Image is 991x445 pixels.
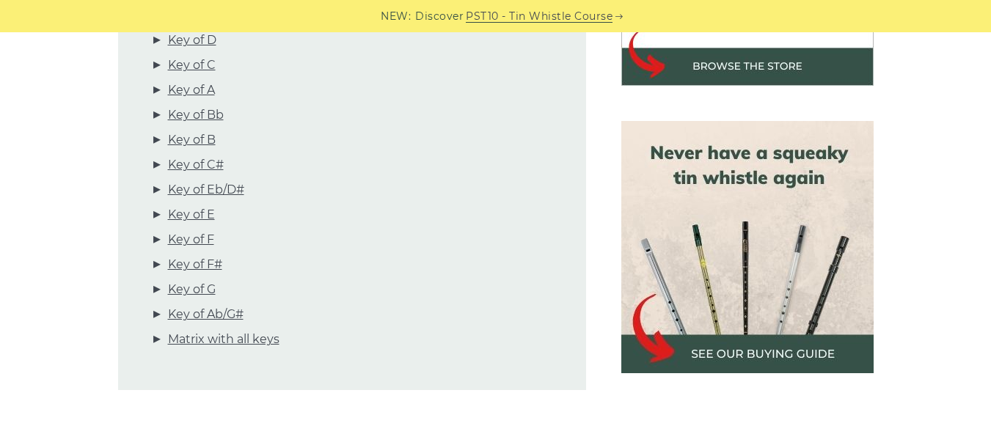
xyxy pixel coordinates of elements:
[168,205,215,224] a: Key of E
[168,31,216,50] a: Key of D
[168,56,216,75] a: Key of C
[381,8,411,25] span: NEW:
[168,81,215,100] a: Key of A
[168,280,216,299] a: Key of G
[168,155,224,174] a: Key of C#
[466,8,612,25] a: PST10 - Tin Whistle Course
[168,130,216,150] a: Key of B
[168,305,244,324] a: Key of Ab/G#
[621,121,874,373] img: tin whistle buying guide
[168,255,222,274] a: Key of F#
[168,180,244,199] a: Key of Eb/D#
[168,230,214,249] a: Key of F
[415,8,464,25] span: Discover
[168,106,224,125] a: Key of Bb
[168,330,279,349] a: Matrix with all keys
